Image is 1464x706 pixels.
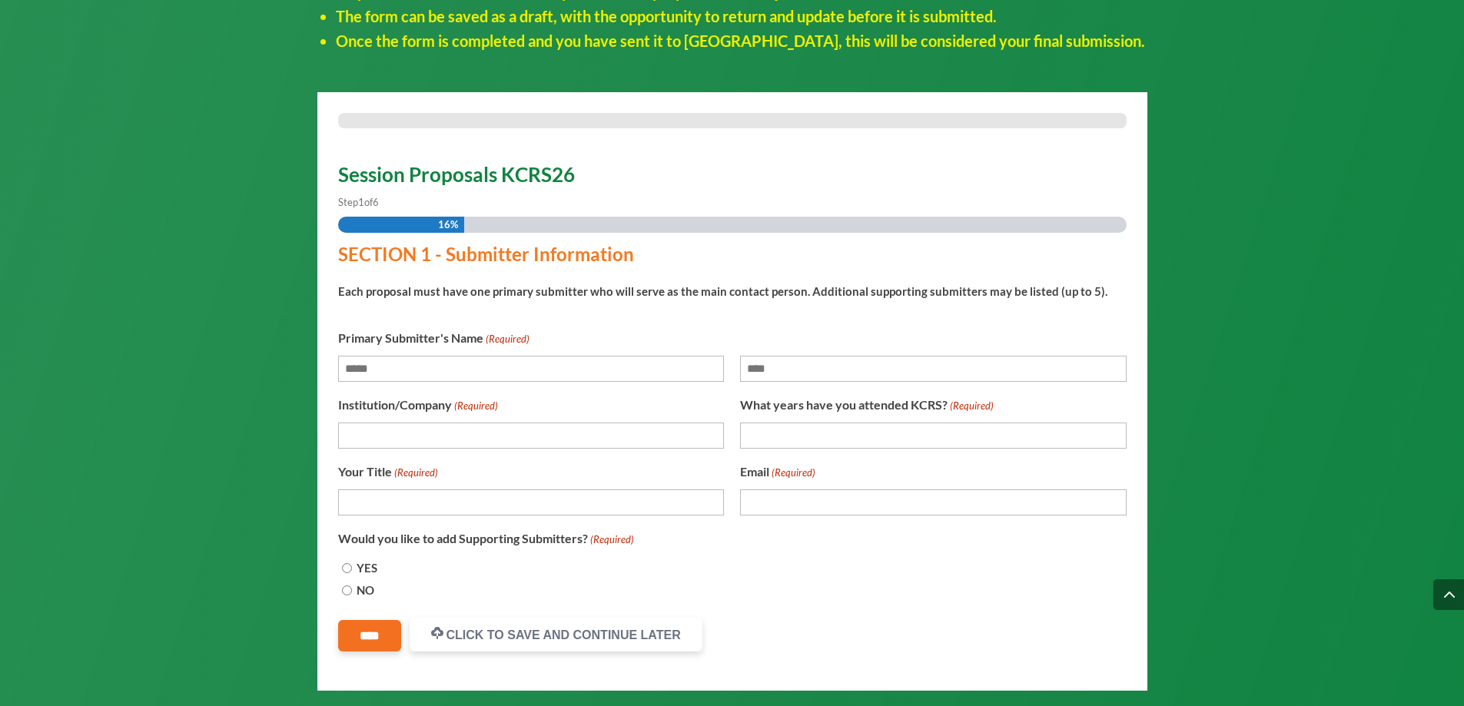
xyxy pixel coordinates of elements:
label: Your Title [338,461,438,483]
li: The form can be saved as a draft, with the opportunity to return and update before it is submitted. [336,4,1147,28]
div: Each proposal must have one primary submitter who will serve as the main contact person. Addition... [338,271,1114,302]
span: (Required) [948,396,994,416]
label: NO [357,580,374,601]
h3: SECTION 1 - Submitter Information [338,245,1114,271]
span: (Required) [393,462,438,483]
span: 1 [358,196,364,208]
span: (Required) [453,396,498,416]
legend: Primary Submitter's Name [338,327,529,350]
span: (Required) [589,529,634,550]
span: 6 [373,196,379,208]
h2: Session Proposals KCRS26 [338,164,1127,192]
label: Institution/Company [338,394,498,416]
button: Click to Save and Continue Later [410,618,702,651]
label: Email [740,461,815,483]
p: Step of [338,192,1127,213]
legend: Would you like to add Supporting Submitters? [338,528,634,550]
span: (Required) [484,329,529,350]
label: What years have you attended KCRS? [740,394,994,416]
label: YES [357,558,377,578]
li: Once the form is completed and you have sent it to [GEOGRAPHIC_DATA], this will be considered you... [336,28,1147,53]
span: (Required) [770,462,815,483]
span: 16% [438,217,458,233]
